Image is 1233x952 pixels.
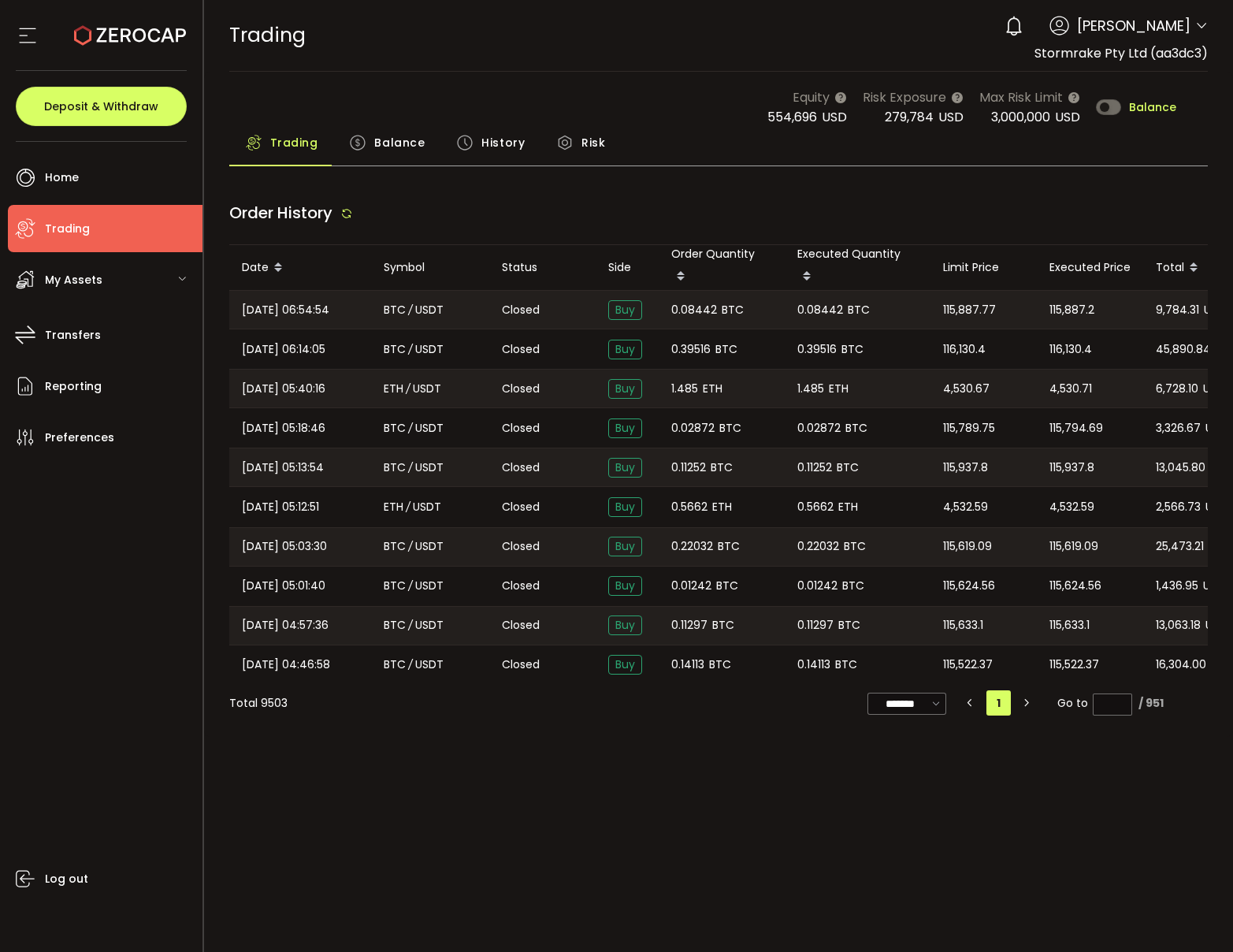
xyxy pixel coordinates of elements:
[930,258,1037,277] div: Limit Price
[1034,44,1208,62] span: Stormrake Pty Ltd (aa3dc3)
[1156,301,1199,319] span: 9,784.31
[242,537,327,556] span: [DATE] 05:03:30
[709,656,731,674] span: BTC
[371,258,489,277] div: Symbol
[406,498,410,516] em: /
[797,459,832,477] span: 0.11252
[943,380,990,398] span: 4,530.67
[1156,498,1201,516] span: 2,566.73
[1049,380,1092,398] span: 4,530.71
[1156,616,1201,634] span: 13,063.18
[16,87,187,126] button: Deposit & Withdraw
[835,656,857,674] span: BTC
[797,380,824,398] span: 1.485
[671,498,707,516] span: 0.5662
[502,578,540,594] span: Closed
[1037,258,1143,277] div: Executed Price
[1049,656,1099,674] span: 115,522.37
[767,108,817,126] span: 554,696
[659,245,785,290] div: Order Quantity
[671,301,717,319] span: 0.08442
[406,380,410,398] em: /
[413,498,441,516] span: USDT
[384,577,406,595] span: BTC
[719,419,741,437] span: BTC
[848,301,870,319] span: BTC
[608,458,642,478] span: Buy
[415,301,444,319] span: USDT
[943,419,995,437] span: 115,789.75
[711,459,733,477] span: BTC
[943,656,993,674] span: 115,522.37
[242,301,329,319] span: [DATE] 06:54:54
[943,340,986,359] span: 116,130.4
[408,459,413,477] em: /
[408,656,413,674] em: /
[608,576,642,596] span: Buy
[384,537,406,556] span: BTC
[502,341,540,358] span: Closed
[671,459,706,477] span: 0.11252
[229,202,332,224] span: Order History
[608,418,642,438] span: Buy
[842,577,864,595] span: BTC
[581,127,605,158] span: Risk
[502,302,540,318] span: Closed
[596,258,659,277] div: Side
[242,656,330,674] span: [DATE] 04:46:58
[229,21,306,49] span: Trading
[1203,577,1231,595] span: USDT
[1077,15,1190,36] span: [PERSON_NAME]
[489,258,596,277] div: Status
[1057,692,1132,714] span: Go to
[1055,108,1080,126] span: USD
[716,577,738,595] span: BTC
[838,616,860,634] span: BTC
[845,419,867,437] span: BTC
[44,101,158,112] span: Deposit & Withdraw
[1049,537,1098,556] span: 115,619.09
[943,459,988,477] span: 115,937.8
[822,108,847,126] span: USD
[943,616,983,634] span: 115,633.1
[384,340,406,359] span: BTC
[715,340,737,359] span: BTC
[1156,340,1211,359] span: 45,890.84
[415,340,444,359] span: USDT
[384,616,406,634] span: BTC
[415,577,444,595] span: USDT
[844,537,866,556] span: BTC
[797,340,837,359] span: 0.39516
[45,868,88,891] span: Log out
[384,380,403,398] span: ETH
[1049,419,1103,437] span: 115,794.69
[608,300,642,320] span: Buy
[1156,459,1205,477] span: 13,045.80
[1049,459,1094,477] span: 115,937.8
[837,459,859,477] span: BTC
[502,538,540,555] span: Closed
[671,616,707,634] span: 0.11297
[502,459,540,476] span: Closed
[45,426,114,449] span: Preferences
[1203,380,1231,398] span: USDT
[986,690,1011,716] li: 1
[863,87,946,107] span: Risk Exposure
[374,127,425,158] span: Balance
[797,498,834,516] span: 0.5662
[384,459,406,477] span: BTC
[45,166,79,189] span: Home
[384,301,406,319] span: BTC
[1156,577,1198,595] span: 1,436.95
[408,537,413,556] em: /
[885,108,934,126] span: 279,784
[413,380,441,398] span: USDT
[242,498,319,516] span: [DATE] 05:12:51
[408,340,413,359] em: /
[415,419,444,437] span: USDT
[1049,301,1094,319] span: 115,887.2
[1049,577,1101,595] span: 115,624.56
[229,695,288,712] div: Total 9503
[502,381,540,397] span: Closed
[608,497,642,517] span: Buy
